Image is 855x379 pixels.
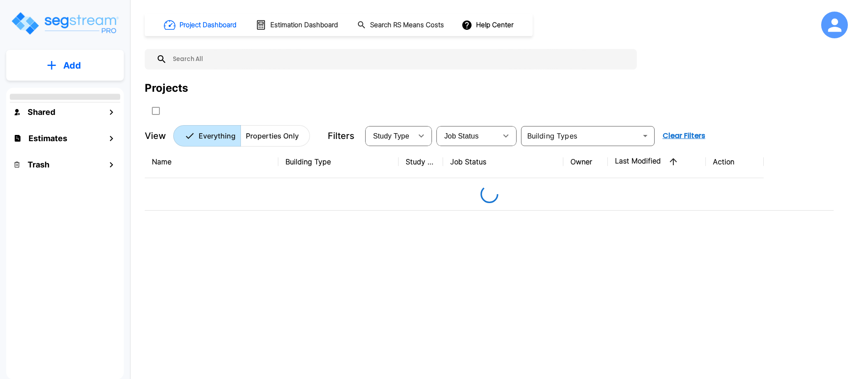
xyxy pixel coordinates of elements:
[399,146,443,178] th: Study Type
[367,123,412,148] div: Select
[199,130,236,141] p: Everything
[524,130,637,142] input: Building Types
[370,20,444,30] h1: Search RS Means Costs
[563,146,608,178] th: Owner
[167,49,632,69] input: Search All
[173,125,310,147] div: Platform
[6,53,124,78] button: Add
[179,20,236,30] h1: Project Dashboard
[659,127,709,145] button: Clear Filters
[639,130,651,142] button: Open
[145,80,188,96] div: Projects
[173,125,241,147] button: Everything
[608,146,706,178] th: Last Modified
[278,146,399,178] th: Building Type
[252,16,343,34] button: Estimation Dashboard
[444,132,479,140] span: Job Status
[240,125,310,147] button: Properties Only
[438,123,497,148] div: Select
[354,16,449,34] button: Search RS Means Costs
[443,146,563,178] th: Job Status
[328,129,354,143] p: Filters
[28,159,49,171] h1: Trash
[706,146,764,178] th: Action
[145,129,166,143] p: View
[373,132,409,140] span: Study Type
[10,11,119,36] img: Logo
[145,146,278,178] th: Name
[160,15,241,35] button: Project Dashboard
[63,59,81,72] p: Add
[28,132,67,144] h1: Estimates
[460,16,517,33] button: Help Center
[147,102,165,120] button: SelectAll
[246,130,299,141] p: Properties Only
[28,106,55,118] h1: Shared
[270,20,338,30] h1: Estimation Dashboard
